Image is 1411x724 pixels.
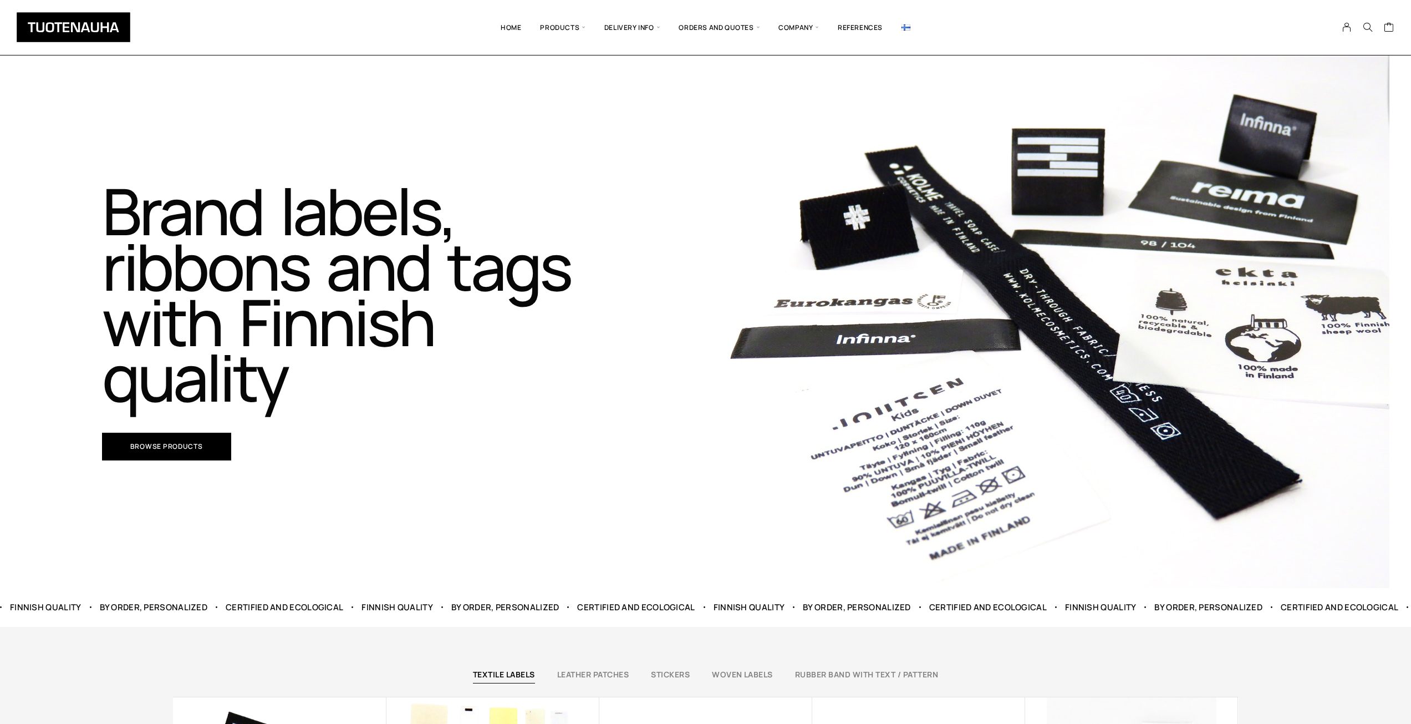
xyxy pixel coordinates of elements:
[449,601,557,613] div: By order, personalized
[1279,601,1397,613] div: Certified and ecological
[473,669,535,680] a: Textile labels
[8,601,80,613] div: Finnish quality
[1336,22,1358,32] a: My Account
[1357,22,1378,32] button: Search
[531,8,594,47] span: Products
[1384,22,1394,35] a: Cart
[669,8,769,47] span: Orders and quotes
[491,8,531,47] a: Home
[102,183,615,405] h1: Brand labels, ribbons and tags with Finnish quality
[557,669,629,680] a: Leather patches
[828,8,892,47] a: References
[224,601,342,613] div: Certified and ecological
[712,669,773,680] a: Woven labels
[901,24,910,31] img: Suomi
[769,8,828,47] span: Company
[360,601,431,613] div: Finnish quality
[927,601,1045,613] div: Certified and ecological
[575,601,693,613] div: Certified and ecological
[98,601,206,613] div: By order, personalized
[17,12,130,42] img: Tuotenauha Oy
[1063,601,1135,613] div: Finnish quality
[801,601,909,613] div: By order, personalized
[795,669,938,680] a: Rubber band with text / pattern
[651,669,690,680] a: Stickers
[727,55,1389,588] img: Home 1
[130,443,203,450] span: Browse products
[102,433,231,460] a: Browse products
[595,8,669,47] span: Delivery info
[711,601,783,613] div: Finnish quality
[1153,601,1261,613] div: By order, personalized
